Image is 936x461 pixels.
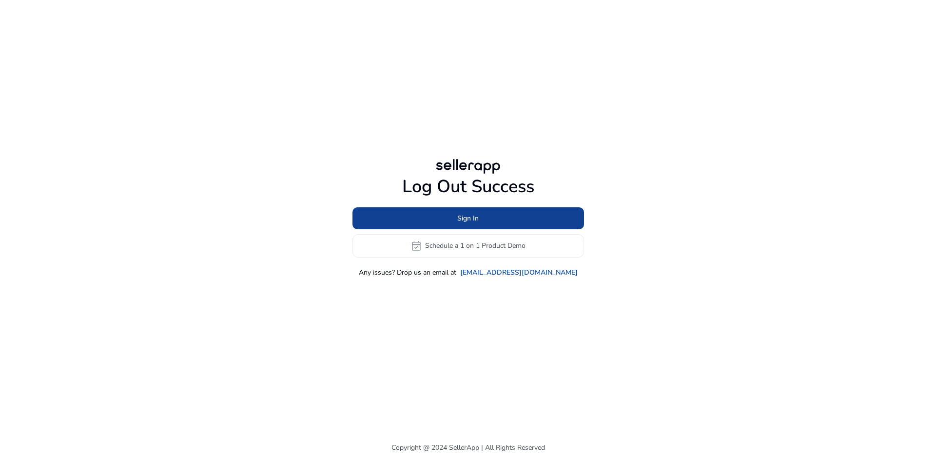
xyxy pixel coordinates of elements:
span: Sign In [457,213,479,223]
button: event_availableSchedule a 1 on 1 Product Demo [352,234,584,258]
h1: Log Out Success [352,176,584,197]
span: event_available [410,240,422,252]
a: [EMAIL_ADDRESS][DOMAIN_NAME] [460,267,578,278]
button: Sign In [352,207,584,229]
p: Any issues? Drop us an email at [359,267,456,278]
